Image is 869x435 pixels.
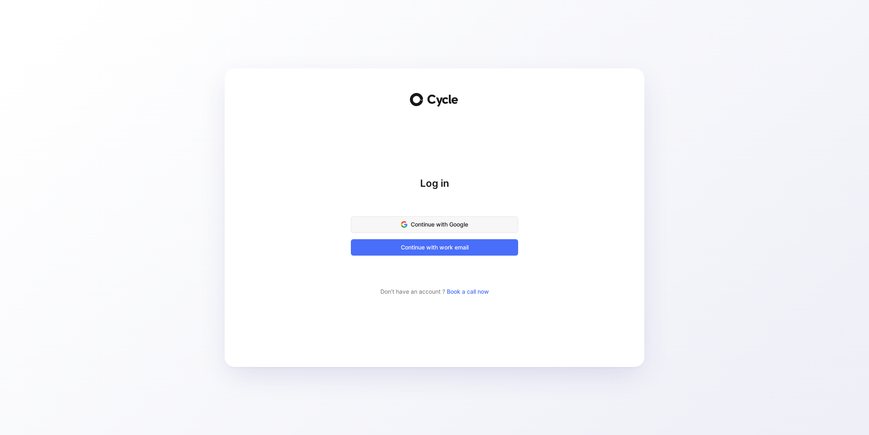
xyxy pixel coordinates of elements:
button: Continue with work email [351,239,518,256]
span: Continue with work email [361,242,508,252]
span: Continue with Google [361,220,508,229]
a: Book a call now [447,288,489,295]
button: Continue with Google [351,216,518,233]
div: Don’t have an account ? [351,287,518,297]
h1: Log in [351,177,518,190]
